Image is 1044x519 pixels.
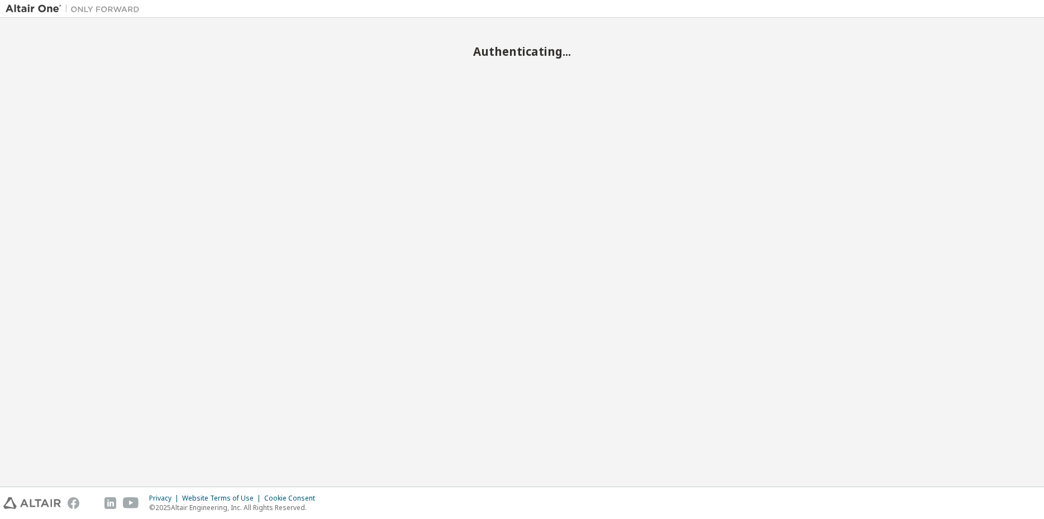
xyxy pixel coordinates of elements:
[104,497,116,509] img: linkedin.svg
[3,497,61,509] img: altair_logo.svg
[6,3,145,15] img: Altair One
[264,494,322,503] div: Cookie Consent
[123,497,139,509] img: youtube.svg
[149,494,182,503] div: Privacy
[149,503,322,512] p: © 2025 Altair Engineering, Inc. All Rights Reserved.
[182,494,264,503] div: Website Terms of Use
[68,497,79,509] img: facebook.svg
[6,44,1038,59] h2: Authenticating...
